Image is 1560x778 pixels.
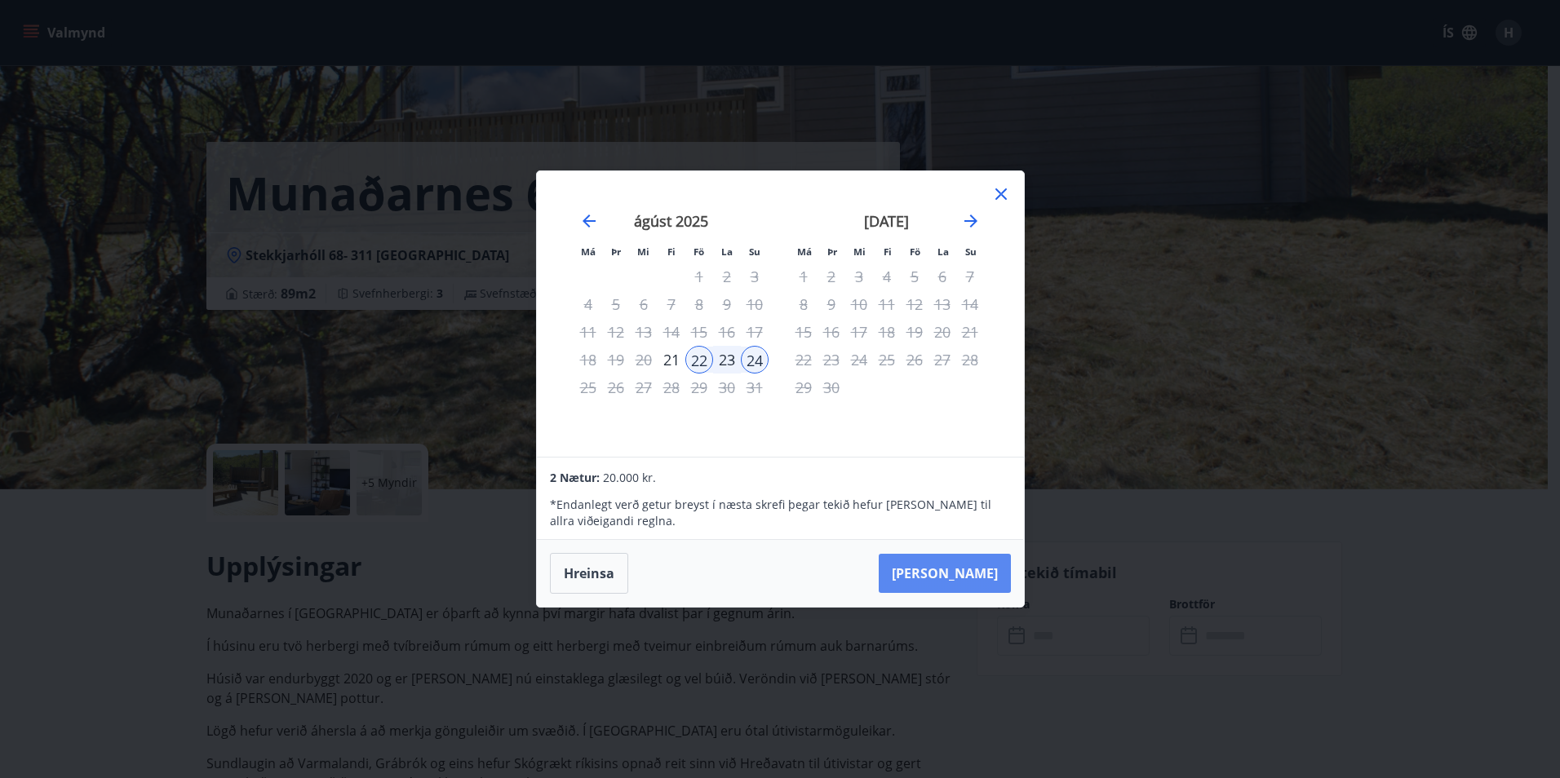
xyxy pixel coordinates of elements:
[845,346,873,374] td: Choose miðvikudagur, 24. september 2025 as your check-in date. It’s available.
[901,318,928,346] td: Choose föstudagur, 19. september 2025 as your check-in date. It’s available.
[721,245,733,258] small: La
[879,554,1011,593] button: [PERSON_NAME]
[630,290,658,318] td: Not available. miðvikudagur, 6. ágúst 2025
[910,245,920,258] small: Fö
[845,318,873,346] td: Choose miðvikudagur, 17. september 2025 as your check-in date. It’s available.
[685,374,713,401] td: Not available. föstudagur, 29. ágúst 2025
[797,245,812,258] small: Má
[790,290,818,318] td: Choose mánudagur, 8. september 2025 as your check-in date. It’s available.
[749,245,760,258] small: Su
[956,290,984,318] td: Choose sunnudagur, 14. september 2025 as your check-in date. It’s available.
[818,263,845,290] td: Choose þriðjudagur, 2. september 2025 as your check-in date. It’s available.
[667,245,676,258] small: Fi
[658,374,685,401] td: Not available. fimmtudagur, 28. ágúst 2025
[818,346,845,374] td: Choose þriðjudagur, 23. september 2025 as your check-in date. It’s available.
[818,290,845,318] td: Choose þriðjudagur, 9. september 2025 as your check-in date. It’s available.
[574,374,602,401] td: Choose mánudagur, 25. ágúst 2025 as your check-in date. It’s available.
[790,263,818,290] td: Choose mánudagur, 1. september 2025 as your check-in date. It’s available.
[685,318,713,346] td: Not available. föstudagur, 15. ágúst 2025
[713,318,741,346] td: Not available. laugardagur, 16. ágúst 2025
[873,263,901,290] td: Choose fimmtudagur, 4. september 2025 as your check-in date. It’s available.
[928,318,956,346] td: Not available. laugardagur, 20. september 2025
[864,211,909,231] strong: [DATE]
[818,374,845,401] td: Choose þriðjudagur, 30. september 2025 as your check-in date. It’s available.
[873,318,901,346] td: Choose fimmtudagur, 18. september 2025 as your check-in date. It’s available.
[574,318,602,346] td: Not available. mánudagur, 11. ágúst 2025
[713,374,741,401] td: Not available. laugardagur, 30. ágúst 2025
[658,290,685,318] td: Not available. fimmtudagur, 7. ágúst 2025
[658,346,685,374] td: Choose fimmtudagur, 21. ágúst 2025 as your check-in date. It’s available.
[741,374,769,401] td: Not available. sunnudagur, 31. ágúst 2025
[630,346,658,374] td: Not available. miðvikudagur, 20. ágúst 2025
[611,245,621,258] small: Þr
[602,346,630,374] td: Not available. þriðjudagur, 19. ágúst 2025
[827,245,837,258] small: Þr
[956,318,984,346] td: Choose sunnudagur, 21. september 2025 as your check-in date. It’s available.
[550,553,628,594] button: Hreinsa
[602,374,630,401] td: Not available. þriðjudagur, 26. ágúst 2025
[581,245,596,258] small: Má
[901,346,928,374] td: Not available. föstudagur, 26. september 2025
[713,263,741,290] td: Not available. laugardagur, 2. ágúst 2025
[602,318,630,346] td: Not available. þriðjudagur, 12. ágúst 2025
[873,346,901,374] td: Choose fimmtudagur, 25. september 2025 as your check-in date. It’s available.
[928,346,956,374] td: Not available. laugardagur, 27. september 2025
[956,346,984,374] td: Not available. sunnudagur, 28. september 2025
[630,374,658,401] td: Not available. miðvikudagur, 27. ágúst 2025
[928,263,956,290] td: Not available. laugardagur, 6. september 2025
[741,346,769,374] td: Selected as end date. sunnudagur, 24. ágúst 2025
[901,263,928,290] td: Choose föstudagur, 5. september 2025 as your check-in date. It’s available.
[818,318,845,346] td: Choose þriðjudagur, 16. september 2025 as your check-in date. It’s available.
[937,245,949,258] small: La
[790,318,818,346] td: Choose mánudagur, 15. september 2025 as your check-in date. It’s available.
[741,318,769,346] td: Not available. sunnudagur, 17. ágúst 2025
[603,470,656,485] span: 20.000 kr.
[956,263,984,290] td: Choose sunnudagur, 7. september 2025 as your check-in date. It’s available.
[685,290,713,318] td: Not available. föstudagur, 8. ágúst 2025
[658,346,685,374] div: Aðeins innritun í boði
[741,263,769,290] td: Not available. sunnudagur, 3. ágúst 2025
[630,318,658,346] td: Not available. miðvikudagur, 13. ágúst 2025
[550,470,600,485] span: 2 Nætur:
[790,374,818,401] td: Choose mánudagur, 29. september 2025 as your check-in date. It’s available.
[713,290,741,318] td: Not available. laugardagur, 9. ágúst 2025
[928,290,956,318] td: Not available. laugardagur, 13. september 2025
[550,497,1010,529] p: * Endanlegt verð getur breyst í næsta skrefi þegar tekið hefur [PERSON_NAME] til allra viðeigandi...
[965,245,977,258] small: Su
[579,211,599,231] div: Move backward to switch to the previous month.
[658,318,685,346] td: Not available. fimmtudagur, 14. ágúst 2025
[901,290,928,318] td: Not available. föstudagur, 12. september 2025
[637,245,649,258] small: Mi
[853,245,866,258] small: Mi
[713,346,741,374] td: Selected. laugardagur, 23. ágúst 2025
[741,290,769,318] td: Not available. sunnudagur, 10. ágúst 2025
[634,211,708,231] strong: ágúst 2025
[873,290,901,318] td: Choose fimmtudagur, 11. september 2025 as your check-in date. It’s available.
[685,263,713,290] td: Not available. föstudagur, 1. ágúst 2025
[556,191,1004,437] div: Calendar
[574,374,602,401] div: Aðeins útritun í boði
[741,346,769,374] div: 24
[574,290,602,318] td: Not available. mánudagur, 4. ágúst 2025
[884,245,892,258] small: Fi
[694,245,704,258] small: Fö
[845,290,873,318] td: Choose miðvikudagur, 10. september 2025 as your check-in date. It’s available.
[845,263,873,290] td: Choose miðvikudagur, 3. september 2025 as your check-in date. It’s available.
[790,346,818,374] td: Choose mánudagur, 22. september 2025 as your check-in date. It’s available.
[602,290,630,318] td: Not available. þriðjudagur, 5. ágúst 2025
[961,211,981,231] div: Move forward to switch to the next month.
[685,346,713,374] td: Selected as start date. föstudagur, 22. ágúst 2025
[574,346,602,374] td: Not available. mánudagur, 18. ágúst 2025
[685,346,713,374] div: 22
[713,346,741,374] div: 23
